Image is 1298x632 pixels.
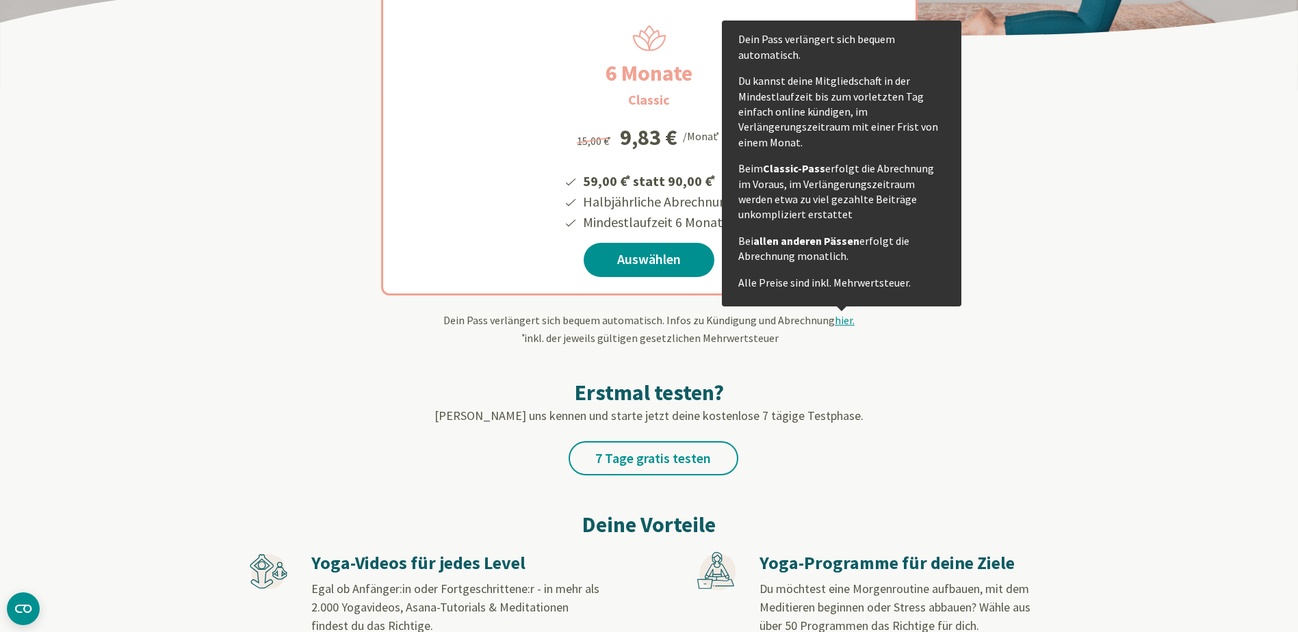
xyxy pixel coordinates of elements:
[520,331,779,345] span: inkl. der jeweils gültigen gesetzlichen Mehrwertsteuer
[835,313,855,327] span: hier.
[249,406,1050,425] p: [PERSON_NAME] uns kennen und starte jetzt deine kostenlose 7 tägige Testphase.
[683,127,722,144] div: /Monat
[581,212,734,233] li: Mindestlaufzeit 6 Monate
[753,234,859,248] strong: allen anderen Pässen
[249,379,1050,406] h2: Erstmal testen?
[577,134,613,148] span: 15,00 €
[738,161,945,222] p: Beim erfolgt die Abrechnung im Voraus, im Verlängerungszeitraum werden etwa zu viel gezahlte Beit...
[249,508,1050,541] h2: Deine Vorteile
[584,243,714,277] a: Auswählen
[573,57,725,90] h2: 6 Monate
[760,552,1048,575] h3: Yoga-Programme für deine Ziele
[249,312,1050,346] div: Dein Pass verlängert sich bequem automatisch. Infos zu Kündigung und Abrechnung
[581,192,734,212] li: Halbjährliche Abrechnung
[738,73,945,150] p: Du kannst deine Mitgliedschaft in der Mindestlaufzeit bis zum vorletzten Tag einfach online kündi...
[628,90,670,110] h3: Classic
[7,592,40,625] button: CMP-Widget öffnen
[581,168,734,192] li: 59,00 € statt 90,00 €
[620,127,677,148] div: 9,83 €
[738,31,945,62] p: Dein Pass verlängert sich bequem automatisch.
[738,275,945,290] p: Alle Preise sind inkl. Mehrwertsteuer.
[738,233,945,264] p: Bei erfolgt die Abrechnung monatlich.
[569,441,738,475] a: 7 Tage gratis testen
[311,552,600,575] h3: Yoga-Videos für jedes Level
[763,161,825,175] strong: Classic-Pass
